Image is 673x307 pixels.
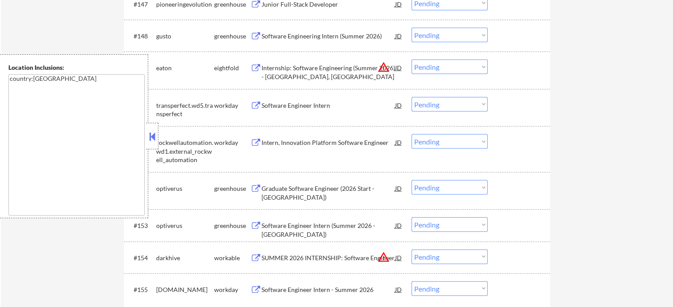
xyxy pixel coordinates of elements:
[214,101,250,110] div: workday
[156,32,214,41] div: gusto
[262,64,395,81] div: Internship: Software Engineering (Summer 2026) - [GEOGRAPHIC_DATA], [GEOGRAPHIC_DATA]
[394,60,403,76] div: JD
[134,221,149,230] div: #153
[156,184,214,193] div: optiverus
[214,221,250,230] div: greenhouse
[214,254,250,262] div: workable
[134,254,149,262] div: #154
[156,254,214,262] div: darkhive
[262,221,395,239] div: Software Engineer Intern (Summer 2026 - [GEOGRAPHIC_DATA])
[262,184,395,201] div: Graduate Software Engineer (2026 Start - [GEOGRAPHIC_DATA])
[377,251,390,263] button: warning_amber
[156,138,214,164] div: rockwellautomation.wd1.external_rockwell_automation
[394,28,403,44] div: JD
[394,281,403,297] div: JD
[134,285,149,294] div: #155
[262,101,395,110] div: Software Engineer Intern
[134,32,149,41] div: #148
[8,63,145,72] div: Location Inclusions:
[262,32,395,41] div: Software Engineering Intern (Summer 2026)
[394,250,403,265] div: JD
[214,64,250,72] div: eightfold
[377,61,390,73] button: warning_amber
[156,221,214,230] div: optiverus
[214,285,250,294] div: workday
[262,285,395,294] div: Software Engineer Intern - Summer 2026
[214,32,250,41] div: greenhouse
[394,134,403,150] div: JD
[214,184,250,193] div: greenhouse
[156,101,214,118] div: transperfect.wd5.transperfect
[394,97,403,113] div: JD
[156,64,214,72] div: eaton
[214,138,250,147] div: workday
[156,285,214,294] div: [DOMAIN_NAME]
[262,138,395,147] div: Intern, Innovation Platform Software Engineer
[394,217,403,233] div: JD
[262,254,395,262] div: SUMMER 2026 INTERNSHIP: Software Engineer
[394,180,403,196] div: JD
